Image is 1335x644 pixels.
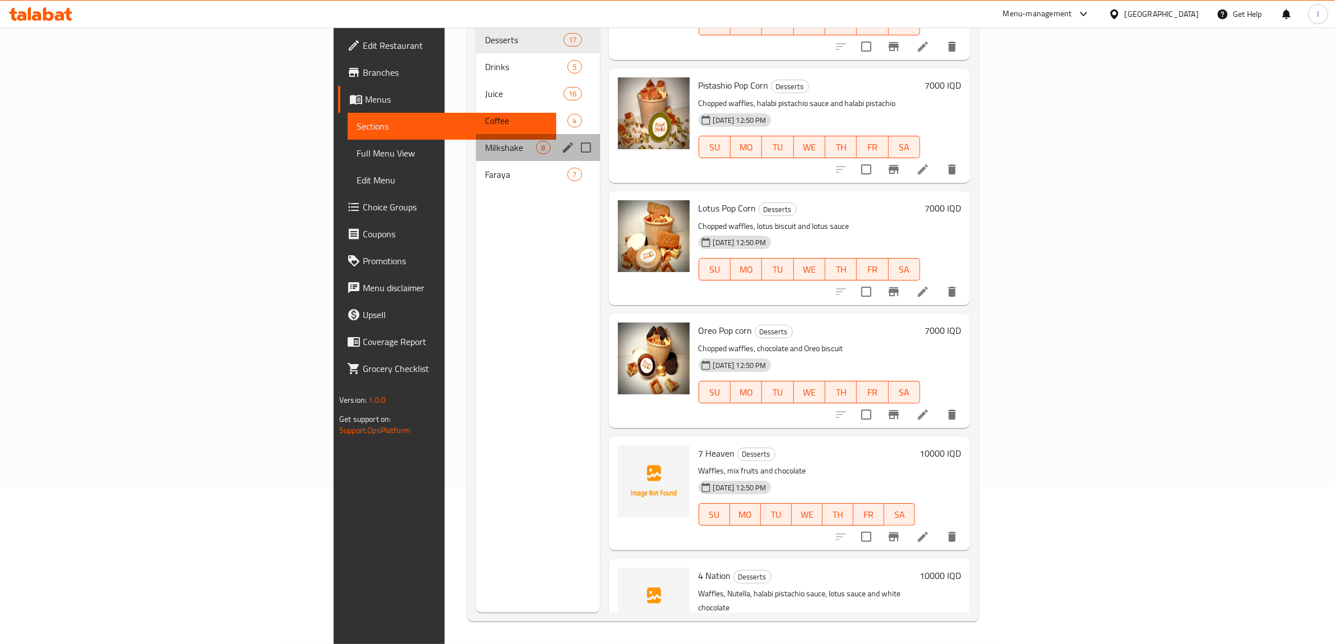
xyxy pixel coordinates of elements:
span: Menu disclaimer [363,281,548,295]
span: MO [735,261,757,278]
button: TU [762,381,793,403]
span: [DATE] 12:50 PM [709,115,771,126]
span: Lotus Pop Corn [699,200,756,217]
span: SU [704,261,726,278]
button: MO [730,503,761,526]
div: items [567,60,581,73]
button: SA [889,258,920,280]
button: SU [699,258,731,280]
span: Full Menu View [357,146,548,160]
span: [DATE] 12:50 PM [709,237,771,248]
span: SA [893,16,916,33]
div: Desserts [771,80,809,93]
button: SU [699,381,731,403]
button: Branch-specific-item [880,33,907,60]
button: TU [762,258,793,280]
div: Drinks5 [476,53,599,80]
img: Oreo Pop corn [618,323,690,394]
span: SA [889,507,911,523]
span: Desserts [755,325,792,338]
span: 7 [568,169,581,180]
span: TU [766,16,789,33]
span: SA [893,261,916,278]
span: SU [704,139,726,155]
a: Branches [338,59,557,86]
div: items [536,141,550,154]
span: TH [827,507,849,523]
span: Desserts [772,80,809,93]
div: items [567,168,581,181]
div: Menu-management [1003,7,1072,21]
button: FR [857,381,888,403]
a: Grocery Checklist [338,355,557,382]
p: Chopped waffles, lotus biscuit and lotus sauce [699,219,921,233]
button: Branch-specific-item [880,523,907,550]
span: 5 [568,62,581,72]
a: Edit menu item [916,530,930,544]
span: [DATE] 12:50 PM [709,482,771,493]
button: SA [889,381,920,403]
div: Coffee4 [476,107,599,134]
span: 4 Nation [699,567,731,584]
span: Choice Groups [363,200,548,214]
a: Menus [338,86,557,113]
span: Desserts [734,571,771,583]
span: FR [861,261,884,278]
button: SU [699,136,731,158]
p: Waffles, Nutella, halabi pistachio sauce, lotus sauce and white chocolate [699,587,916,615]
span: 17 [564,35,581,45]
a: Edit Restaurant [338,32,557,59]
button: TH [825,381,857,403]
span: TH [830,139,852,155]
span: Desserts [759,203,796,216]
a: Full Menu View [348,140,557,167]
span: SU [704,507,726,523]
a: Edit menu item [916,408,930,421]
h6: 7000 IQD [925,323,961,338]
span: SU [704,16,726,33]
span: Edit Restaurant [363,39,548,52]
a: Edit menu item [916,163,930,176]
span: TH [830,16,852,33]
button: TH [825,258,857,280]
p: Waffles, mix fruits and chocolate [699,464,916,478]
button: TU [762,136,793,158]
span: TH [830,261,852,278]
img: 7 Heaven [618,445,690,517]
span: 7 Heaven [699,445,735,462]
button: MO [731,381,762,403]
p: Chopped waffles, chocolate and Oreo biscuit [699,342,921,356]
img: 4 Nation [618,568,690,640]
div: Desserts [485,33,563,47]
span: Select to update [854,35,878,58]
span: Pistashio Pop Corn [699,77,769,94]
span: MO [735,384,757,401]
button: FR [857,136,888,158]
span: Select to update [854,403,878,426]
div: Drinks [485,60,567,73]
span: FR [861,139,884,155]
span: Upsell [363,308,548,321]
h6: 7000 IQD [925,77,961,93]
button: delete [939,401,966,428]
button: delete [939,278,966,305]
nav: Menu sections [476,22,599,192]
span: FR [861,16,884,33]
button: FR [853,503,884,526]
span: Milkshake [485,141,536,154]
button: Branch-specific-item [880,278,907,305]
a: Upsell [338,301,557,328]
button: Branch-specific-item [880,401,907,428]
img: Pistashio Pop Corn [618,77,690,149]
span: l [1317,8,1319,20]
span: Desserts [738,448,775,461]
span: 8 [537,142,549,153]
div: Desserts [759,203,797,216]
button: MO [731,136,762,158]
span: Menus [365,93,548,106]
h6: 7000 IQD [925,200,961,216]
span: TU [766,139,789,155]
span: MO [735,139,757,155]
div: [GEOGRAPHIC_DATA] [1125,8,1199,20]
span: FR [861,384,884,401]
